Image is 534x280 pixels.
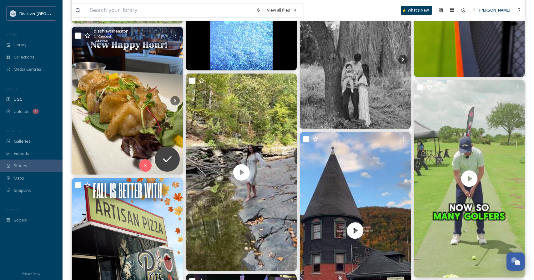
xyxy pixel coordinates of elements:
span: Collections [14,54,34,60]
span: WIDGETS [6,129,21,133]
span: 1440 x 1920 [94,39,108,43]
span: Carousel [98,34,111,39]
img: New happy hours are now Monday-Thursday 4-6pm! We also revamped our happy hour menu with new item... [72,27,183,175]
span: Stories [14,163,27,169]
span: Library [14,42,26,48]
span: MEDIA [6,32,17,37]
span: UGC [14,96,22,102]
span: COLLECT [6,87,20,91]
span: SnapLink [14,187,31,193]
span: Media Centres [14,66,41,72]
span: Socials [14,217,27,223]
a: View all files [264,4,300,16]
span: Discover [GEOGRAPHIC_DATA] [19,10,76,16]
video: Yesterdays shoot was magical ✨🤍 #lehighvalleyphotographer #bts #behindthescenes #portraitphotography [186,74,297,271]
img: DLV-Blue-Stacked%20%281%29.png [10,10,16,17]
video: Develop smooth, effortless power and never rush your swing again using these simple cues and tips... [414,80,525,277]
a: [PERSON_NAME] [469,4,513,16]
div: 1 [33,109,39,114]
span: Maps [14,175,24,181]
span: Privacy Policy [22,272,40,276]
img: thumbnail [414,80,525,277]
a: Privacy Policy [22,269,40,277]
span: [PERSON_NAME] [479,7,510,13]
img: thumbnail [186,74,297,271]
span: Uploads [14,109,29,115]
span: Embeds [14,150,29,156]
input: Search your library [87,3,253,17]
span: @ ashleysineaston [94,28,128,34]
span: SOCIALS [6,207,19,212]
span: Galleries [14,138,31,144]
a: What's New [401,6,432,15]
button: Open Chat [506,252,525,271]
